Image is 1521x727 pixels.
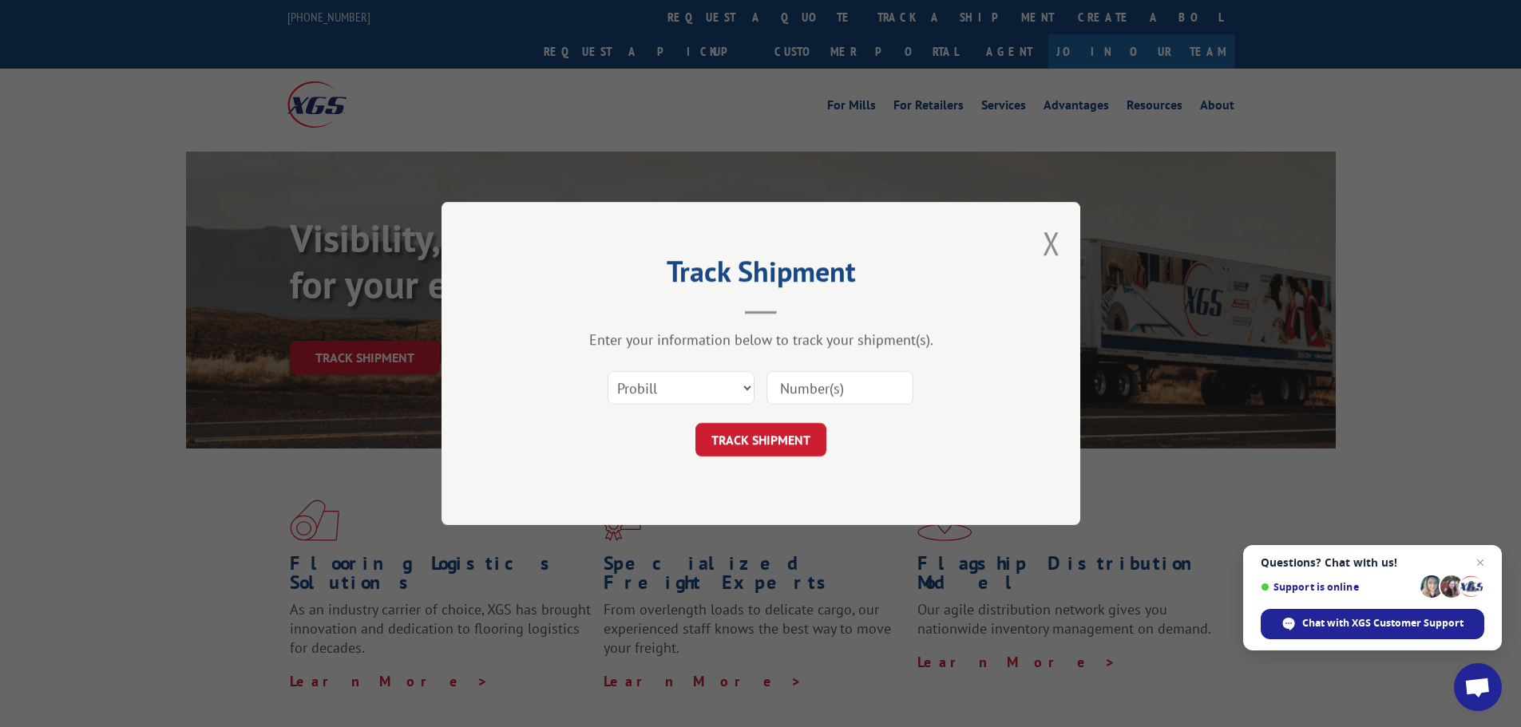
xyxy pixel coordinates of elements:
span: Close chat [1471,553,1490,572]
input: Number(s) [766,371,913,405]
span: Chat with XGS Customer Support [1302,616,1464,630]
span: Questions? Chat with us! [1261,556,1484,569]
button: Close modal [1043,222,1060,264]
div: Chat with XGS Customer Support [1261,609,1484,639]
span: Support is online [1261,581,1415,593]
div: Open chat [1454,663,1502,711]
div: Enter your information below to track your shipment(s). [521,330,1000,349]
h2: Track Shipment [521,260,1000,290]
button: TRACK SHIPMENT [695,423,826,456]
